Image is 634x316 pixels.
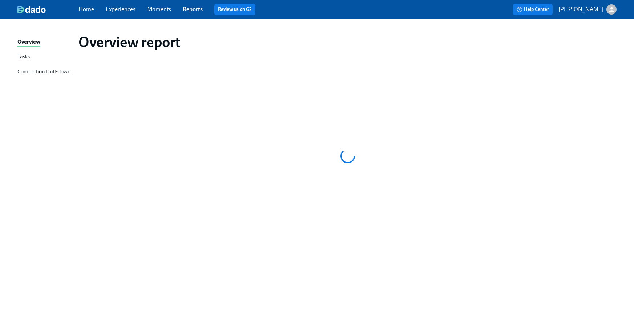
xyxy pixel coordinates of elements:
[214,4,255,15] button: Review us on G2
[513,4,553,15] button: Help Center
[17,53,30,62] div: Tasks
[218,6,252,13] a: Review us on G2
[78,6,94,13] a: Home
[558,4,617,15] button: [PERSON_NAME]
[78,33,181,51] h1: Overview report
[17,67,70,77] div: Completion Drill-down
[17,6,78,13] a: dado
[17,53,73,62] a: Tasks
[17,38,40,47] div: Overview
[558,5,603,13] p: [PERSON_NAME]
[17,67,73,77] a: Completion Drill-down
[183,6,203,13] a: Reports
[106,6,136,13] a: Experiences
[17,6,46,13] img: dado
[17,38,73,47] a: Overview
[517,6,549,13] span: Help Center
[147,6,171,13] a: Moments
